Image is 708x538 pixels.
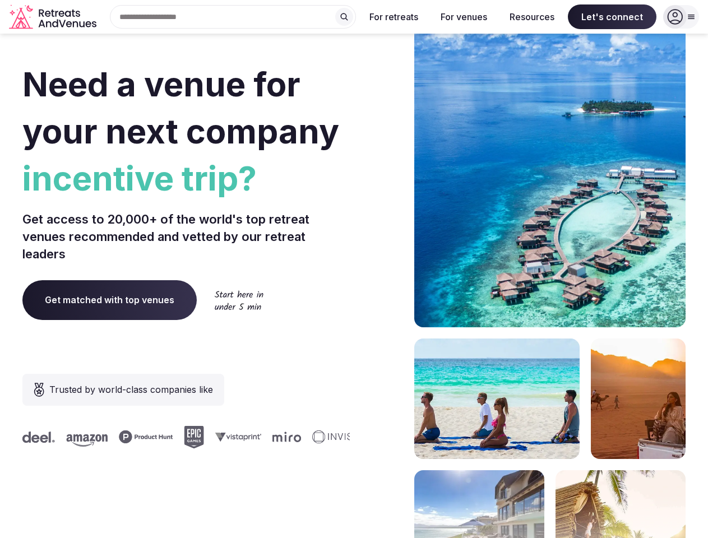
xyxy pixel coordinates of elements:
svg: Epic Games company logo [166,426,186,448]
svg: Vistaprint company logo [197,432,243,442]
img: woman sitting in back of truck with camels [591,338,686,459]
button: Resources [501,4,563,29]
p: Get access to 20,000+ of the world's top retreat venues recommended and vetted by our retreat lea... [22,211,350,262]
span: Let's connect [568,4,656,29]
a: Visit the homepage [9,4,99,30]
button: For retreats [360,4,427,29]
a: Get matched with top venues [22,280,197,319]
button: For venues [432,4,496,29]
svg: Miro company logo [254,432,283,442]
img: yoga on tropical beach [414,338,580,459]
span: Need a venue for your next company [22,64,339,151]
span: incentive trip? [22,155,350,202]
svg: Deel company logo [4,432,37,443]
svg: Retreats and Venues company logo [9,4,99,30]
img: Start here in under 5 min [215,290,263,310]
span: Trusted by world-class companies like [49,383,213,396]
svg: Invisible company logo [294,430,356,444]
